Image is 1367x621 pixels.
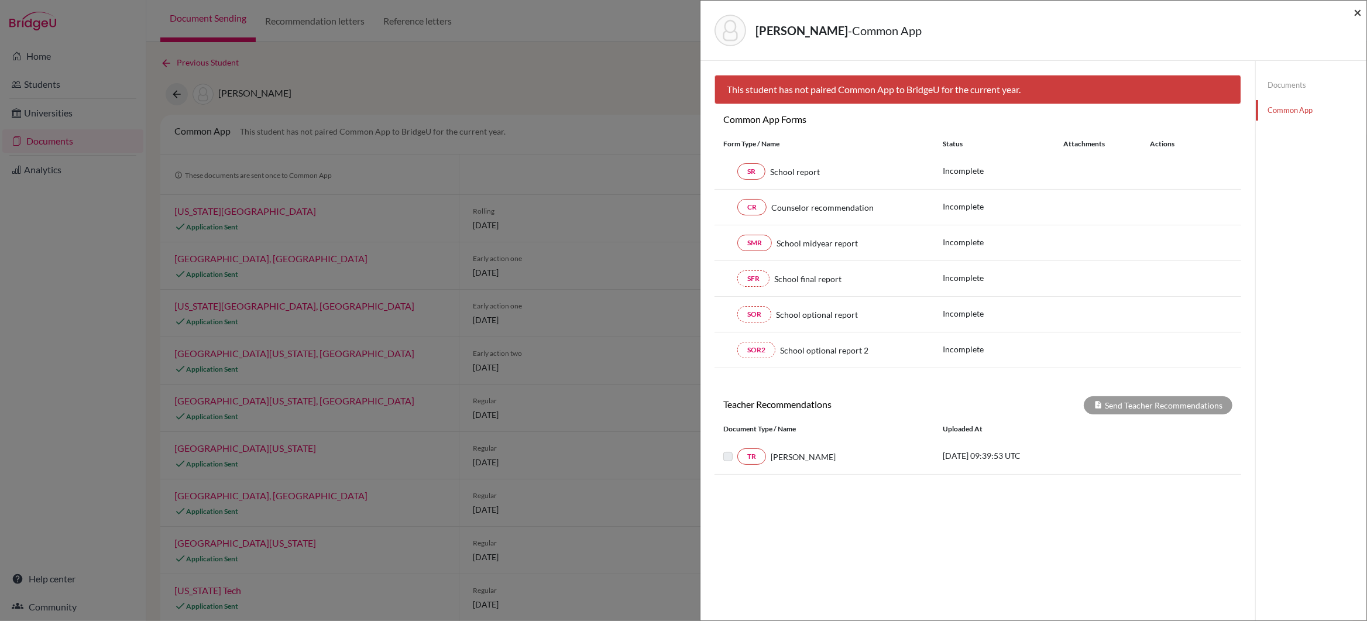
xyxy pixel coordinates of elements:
span: School optional report [776,308,858,321]
h6: Teacher Recommendations [715,399,978,410]
span: School final report [774,273,842,285]
p: Incomplete [943,343,1063,355]
a: SOR [737,306,771,322]
span: - Common App [848,23,922,37]
span: × [1354,4,1362,20]
a: SMR [737,235,772,251]
span: Counselor recommendation [771,201,874,214]
strong: [PERSON_NAME] [755,23,848,37]
span: [PERSON_NAME] [771,451,836,463]
a: CR [737,199,767,215]
div: Attachments [1063,139,1136,149]
p: [DATE] 09:39:53 UTC [943,450,1101,462]
a: Documents [1256,75,1366,95]
span: School report [770,166,820,178]
span: School optional report 2 [780,344,868,356]
div: Uploaded at [934,424,1110,434]
p: Incomplete [943,272,1063,284]
div: Status [943,139,1063,149]
a: SFR [737,270,770,287]
a: TR [737,448,766,465]
div: Document Type / Name [715,424,934,434]
p: Incomplete [943,164,1063,177]
a: SOR2 [737,342,775,358]
button: Close [1354,5,1362,19]
p: Incomplete [943,307,1063,320]
p: Incomplete [943,236,1063,248]
div: Form Type / Name [715,139,934,149]
h6: Common App Forms [715,114,978,125]
a: SR [737,163,765,180]
div: This student has not paired Common App to BridgeU for the current year. [715,75,1241,104]
div: Send Teacher Recommendations [1084,396,1232,414]
p: Incomplete [943,200,1063,212]
span: School midyear report [777,237,858,249]
a: Common App [1256,100,1366,121]
div: Actions [1136,139,1208,149]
